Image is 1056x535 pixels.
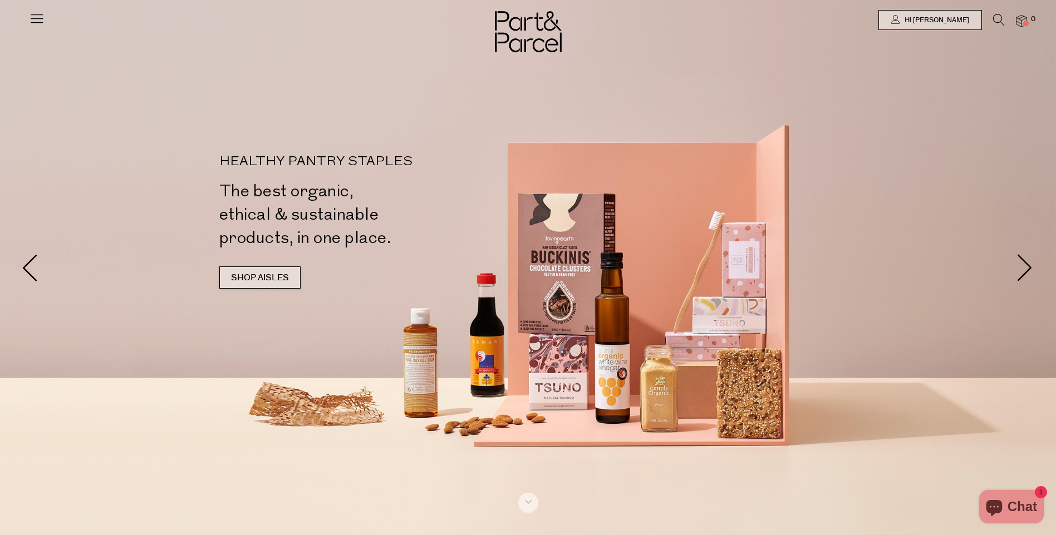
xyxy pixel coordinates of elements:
h2: The best organic, ethical & sustainable products, in one place. [219,180,533,250]
a: 0 [1016,15,1027,27]
img: Part&Parcel [495,11,562,52]
span: 0 [1028,14,1038,24]
p: HEALTHY PANTRY STAPLES [219,155,533,169]
a: Hi [PERSON_NAME] [878,10,982,30]
a: SHOP AISLES [219,266,301,289]
span: Hi [PERSON_NAME] [902,16,969,25]
inbox-online-store-chat: Shopify online store chat [976,490,1047,526]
